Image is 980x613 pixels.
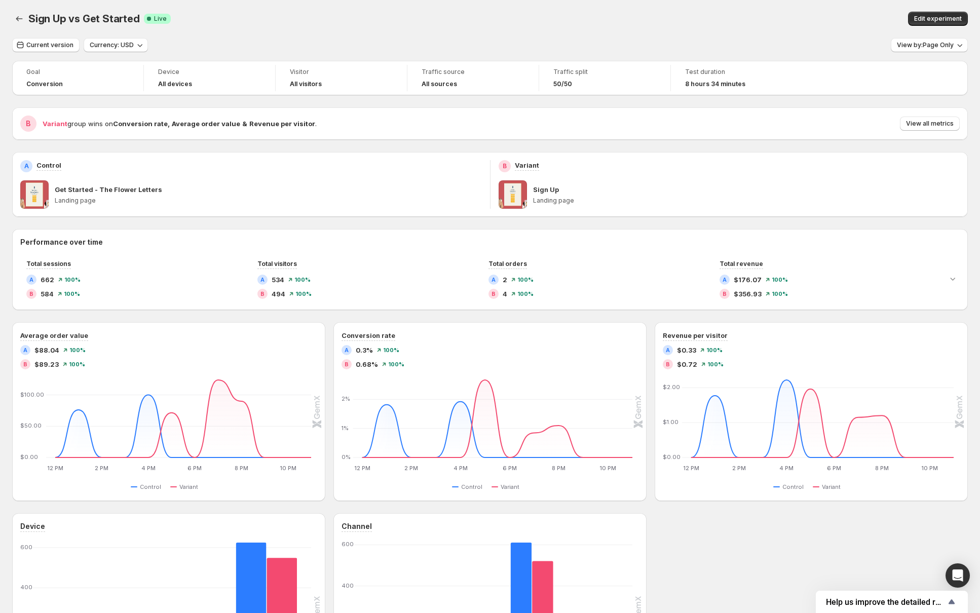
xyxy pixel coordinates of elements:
[356,359,378,369] span: 0.68%
[342,541,354,548] text: 600
[280,465,296,472] text: 10 PM
[26,67,129,89] a: GoalConversion
[553,80,572,88] span: 50/50
[43,120,317,128] span: group wins on .
[461,483,482,491] span: Control
[64,277,81,283] span: 100 %
[26,41,73,49] span: Current version
[47,465,63,472] text: 12 PM
[723,291,727,297] h2: B
[422,80,457,88] h4: All sources
[113,120,168,128] strong: Conversion rate
[685,68,788,76] span: Test duration
[666,361,670,367] h2: B
[168,120,170,128] strong: ,
[388,361,404,367] span: 100 %
[295,291,312,297] span: 100 %
[172,120,240,128] strong: Average order value
[12,38,80,52] button: Current version
[503,465,517,472] text: 6 PM
[356,345,373,355] span: 0.3%
[552,465,566,472] text: 8 PM
[41,289,54,299] span: 584
[342,521,372,531] h3: Channel
[24,162,29,170] h2: A
[723,277,727,283] h2: A
[734,275,762,285] span: $176.07
[663,384,680,391] text: $2.00
[158,67,261,89] a: DeviceAll devices
[345,347,349,353] h2: A
[533,184,559,195] p: Sign Up
[734,289,762,299] span: $356.93
[503,162,507,170] h2: B
[20,237,960,247] h2: Performance over time
[906,120,954,128] span: View all metrics
[20,330,88,340] h3: Average order value
[553,67,656,89] a: Traffic split50/50
[29,291,33,297] h2: B
[28,13,140,25] span: Sign Up vs Get Started
[875,465,889,472] text: 8 PM
[900,117,960,131] button: View all metrics
[683,465,699,472] text: 12 PM
[827,465,841,472] text: 6 PM
[20,521,45,531] h3: Device
[26,80,63,88] span: Conversion
[342,425,349,432] text: 1%
[249,120,315,128] strong: Revenue per visitor
[720,260,763,267] span: Total revenue
[55,184,162,195] p: Get Started - The Flower Letters
[34,359,59,369] span: $89.23
[84,38,148,52] button: Currency: USD
[140,483,161,491] span: Control
[707,361,724,367] span: 100 %
[782,483,804,491] span: Control
[69,361,85,367] span: 100 %
[95,465,108,472] text: 2 PM
[242,120,247,128] strong: &
[55,197,482,205] p: Landing page
[260,291,265,297] h2: B
[354,465,370,472] text: 12 PM
[517,291,534,297] span: 100 %
[663,453,681,461] text: $0.00
[43,120,67,128] span: Variant
[141,465,156,472] text: 4 PM
[553,68,656,76] span: Traffic split
[20,422,42,429] text: $50.00
[26,68,129,76] span: Goal
[158,80,192,88] h4: All devices
[515,160,539,170] p: Variant
[946,272,960,286] button: Expand chart
[20,391,44,398] text: $100.00
[492,277,496,283] h2: A
[921,465,938,472] text: 10 PM
[499,180,527,209] img: Sign Up
[422,68,524,76] span: Traffic source
[454,465,468,472] text: 4 PM
[345,361,349,367] h2: B
[533,197,960,205] p: Landing page
[677,359,697,369] span: $0.72
[404,465,418,472] text: 2 PM
[599,465,616,472] text: 10 PM
[260,277,265,283] h2: A
[29,277,33,283] h2: A
[131,481,165,493] button: Control
[488,260,527,267] span: Total orders
[663,330,728,340] h3: Revenue per visitor
[685,80,745,88] span: 8 hours 34 minutes
[666,347,670,353] h2: A
[914,15,962,23] span: Edit experiment
[235,465,248,472] text: 8 PM
[12,12,26,26] button: Back
[20,453,38,461] text: $0.00
[677,345,696,355] span: $0.33
[272,275,284,285] span: 534
[826,597,946,607] span: Help us improve the detailed report for A/B campaigns
[503,275,507,285] span: 2
[26,119,31,129] h2: B
[732,465,746,472] text: 2 PM
[272,289,285,299] span: 494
